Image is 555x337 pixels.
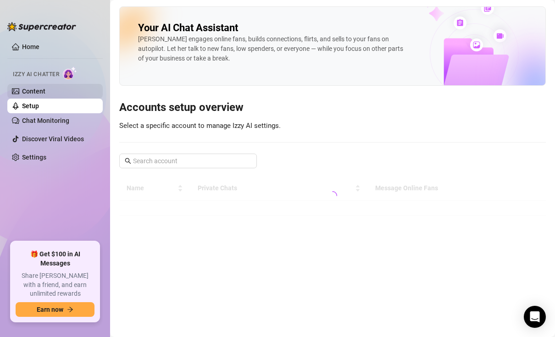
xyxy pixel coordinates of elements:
[16,250,94,268] span: 🎁 Get $100 in AI Messages
[22,117,69,124] a: Chat Monitoring
[119,122,281,130] span: Select a specific account to manage Izzy AI settings.
[67,306,73,313] span: arrow-right
[7,22,76,31] img: logo-BBDzfeDw.svg
[22,102,39,110] a: Setup
[524,306,546,328] div: Open Intercom Messenger
[22,154,46,161] a: Settings
[63,66,77,80] img: AI Chatter
[138,22,238,34] h2: Your AI Chat Assistant
[37,306,63,313] span: Earn now
[22,88,45,95] a: Content
[125,158,131,164] span: search
[326,189,339,202] span: loading
[119,100,546,115] h3: Accounts setup overview
[16,271,94,298] span: Share [PERSON_NAME] with a friend, and earn unlimited rewards
[22,43,39,50] a: Home
[138,34,411,63] div: [PERSON_NAME] engages online fans, builds connections, flirts, and sells to your fans on autopilo...
[133,156,244,166] input: Search account
[13,70,59,79] span: Izzy AI Chatter
[22,135,84,143] a: Discover Viral Videos
[16,302,94,317] button: Earn nowarrow-right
